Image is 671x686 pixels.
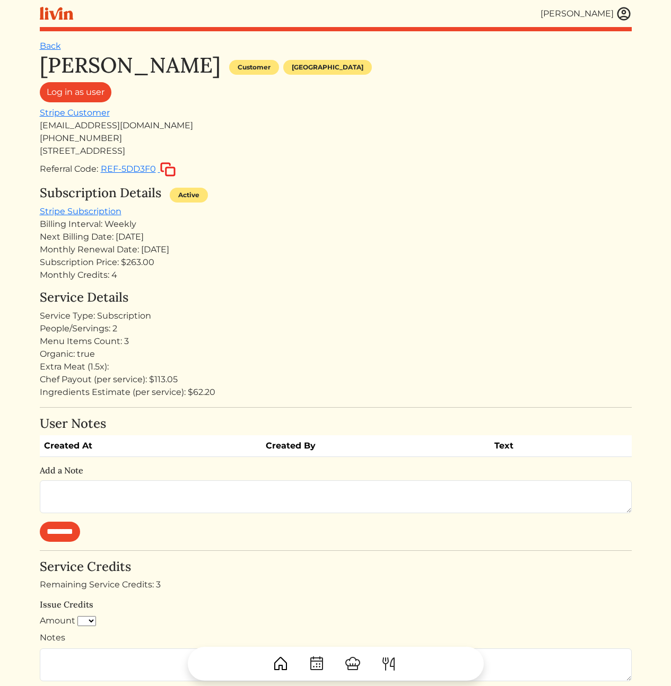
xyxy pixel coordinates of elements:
[40,145,632,157] div: [STREET_ADDRESS]
[272,655,289,672] img: House-9bf13187bcbb5817f509fe5e7408150f90897510c4275e13d0d5fca38e0b5951.svg
[40,243,632,256] div: Monthly Renewal Date: [DATE]
[40,132,632,145] div: [PHONE_NUMBER]
[40,578,632,591] div: Remaining Service Credits: 3
[40,164,98,174] span: Referral Code:
[40,386,632,399] div: Ingredients Estimate (per service): $62.20
[40,206,121,216] a: Stripe Subscription
[283,60,372,75] div: [GEOGRAPHIC_DATA]
[40,631,65,644] label: Notes
[344,655,361,672] img: ChefHat-a374fb509e4f37eb0702ca99f5f64f3b6956810f32a249b33092029f8484b388.svg
[40,52,221,78] h1: [PERSON_NAME]
[40,465,632,476] h6: Add a Note
[40,218,632,231] div: Billing Interval: Weekly
[40,322,632,335] div: People/Servings: 2
[101,164,156,174] span: REF-5DD3F0
[100,162,176,177] button: REF-5DD3F0
[380,655,397,672] img: ForkKnife-55491504ffdb50bab0c1e09e7649658475375261d09fd45db06cec23bce548bf.svg
[40,335,632,348] div: Menu Items Count: 3
[40,186,161,201] h4: Subscription Details
[40,435,262,457] th: Created At
[40,600,632,610] h6: Issue Credits
[40,373,632,386] div: Chef Payout (per service): $113.05
[40,614,75,627] label: Amount
[40,82,111,102] a: Log in as user
[616,6,632,22] img: user_account-e6e16d2ec92f44fc35f99ef0dc9cddf60790bfa021a6ecb1c896eb5d2907b31c.svg
[40,7,73,20] img: livin-logo-a0d97d1a881af30f6274990eb6222085a2533c92bbd1e4f22c21b4f0d0e3210c.svg
[170,188,208,203] div: Active
[541,7,614,20] div: [PERSON_NAME]
[490,435,598,457] th: Text
[308,655,325,672] img: CalendarDots-5bcf9d9080389f2a281d69619e1c85352834be518fbc73d9501aef674afc0d57.svg
[40,360,632,373] div: Extra Meat (1.5x):
[40,108,110,118] a: Stripe Customer
[40,348,632,360] div: Organic: true
[229,60,279,75] div: Customer
[40,231,632,243] div: Next Billing Date: [DATE]
[40,269,632,282] div: Monthly Credits: 4
[262,435,490,457] th: Created By
[40,256,632,269] div: Subscription Price: $263.00
[40,119,632,132] div: [EMAIL_ADDRESS][DOMAIN_NAME]
[40,41,61,51] a: Back
[40,416,632,432] h4: User Notes
[160,162,176,177] img: copy-c88c4d5ff2289bbd861d3078f624592c1430c12286b036973db34a3c10e19d95.svg
[40,559,632,575] h4: Service Credits
[40,310,632,322] div: Service Type: Subscription
[40,290,632,305] h4: Service Details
